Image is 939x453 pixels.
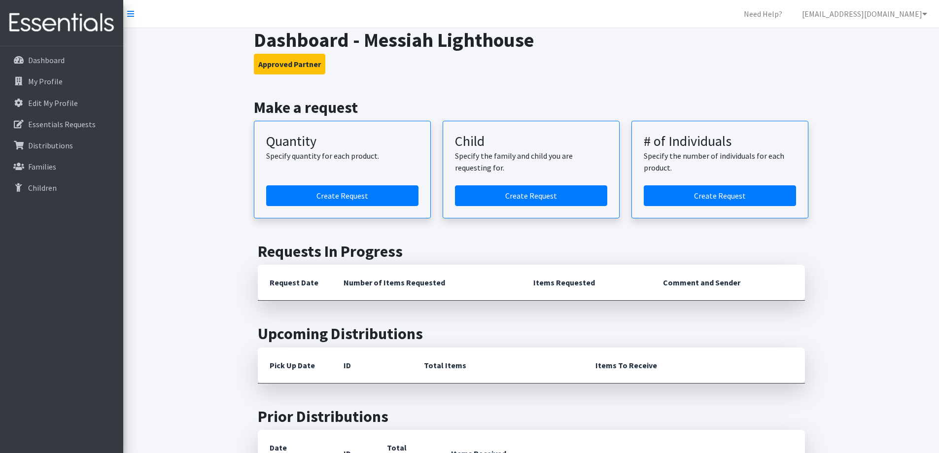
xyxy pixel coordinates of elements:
a: Essentials Requests [4,114,119,134]
a: Create a request by number of individuals [644,185,796,206]
th: Comment and Sender [651,265,804,301]
a: Create a request for a child or family [455,185,607,206]
th: Pick Up Date [258,348,332,383]
p: Specify the family and child you are requesting for. [455,150,607,174]
a: Need Help? [736,4,790,24]
h3: # of Individuals [644,133,796,150]
th: Items To Receive [584,348,805,383]
a: Dashboard [4,50,119,70]
p: Families [28,162,56,172]
img: HumanEssentials [4,6,119,39]
h2: Requests In Progress [258,242,805,261]
a: [EMAIL_ADDRESS][DOMAIN_NAME] [794,4,935,24]
th: Request Date [258,265,332,301]
h1: Dashboard - Messiah Lighthouse [254,28,808,52]
p: Children [28,183,57,193]
a: Distributions [4,136,119,155]
th: Items Requested [522,265,651,301]
p: My Profile [28,76,63,86]
p: Distributions [28,140,73,150]
th: ID [332,348,412,383]
p: Dashboard [28,55,65,65]
a: Families [4,157,119,176]
a: Children [4,178,119,198]
button: Approved Partner [254,54,325,74]
p: Edit My Profile [28,98,78,108]
a: My Profile [4,71,119,91]
h2: Upcoming Distributions [258,324,805,343]
th: Number of Items Requested [332,265,522,301]
h2: Prior Distributions [258,407,805,426]
p: Specify the number of individuals for each product. [644,150,796,174]
a: Edit My Profile [4,93,119,113]
p: Essentials Requests [28,119,96,129]
p: Specify quantity for each product. [266,150,418,162]
h3: Child [455,133,607,150]
a: Create a request by quantity [266,185,418,206]
h3: Quantity [266,133,418,150]
h2: Make a request [254,98,808,117]
th: Total Items [412,348,584,383]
